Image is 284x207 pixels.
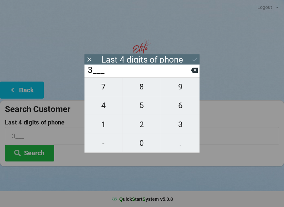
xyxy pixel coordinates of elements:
[123,77,161,96] button: 8
[161,80,200,94] span: 9
[123,136,161,150] span: 0
[84,96,123,115] button: 4
[84,118,123,131] span: 1
[123,96,161,115] button: 5
[123,99,161,112] span: 5
[161,99,200,112] span: 6
[161,118,200,131] span: 3
[84,115,123,134] button: 1
[84,99,123,112] span: 4
[123,115,161,134] button: 2
[161,96,200,115] button: 6
[123,134,161,153] button: 0
[161,115,200,134] button: 3
[123,118,161,131] span: 2
[101,56,183,63] div: Last 4 digits of phone
[84,80,123,94] span: 7
[161,77,200,96] button: 9
[84,77,123,96] button: 7
[123,80,161,94] span: 8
